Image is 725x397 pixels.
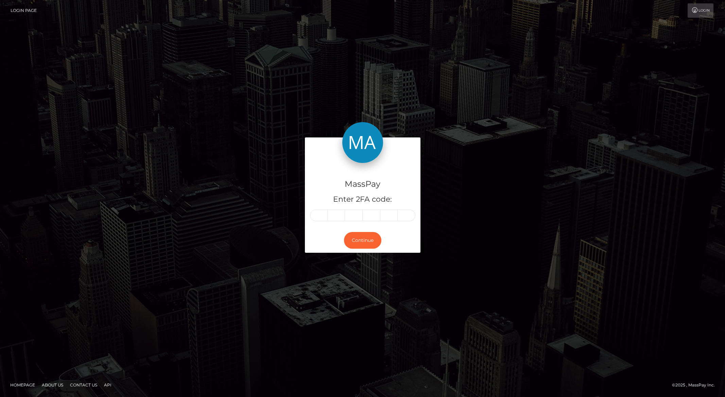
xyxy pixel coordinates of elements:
[101,380,114,390] a: API
[310,178,415,190] h4: MassPay
[344,232,381,249] button: Continue
[672,381,720,389] div: © 2025 , MassPay Inc.
[67,380,100,390] a: Contact Us
[7,380,38,390] a: Homepage
[688,3,713,18] a: Login
[310,194,415,205] h5: Enter 2FA code:
[11,3,37,18] a: Login Page
[342,122,383,163] img: MassPay
[39,380,66,390] a: About Us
